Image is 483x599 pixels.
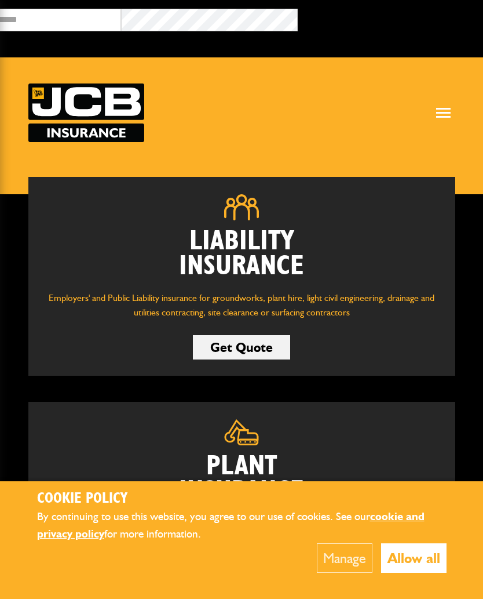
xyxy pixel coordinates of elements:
[381,543,447,573] button: Allow all
[28,84,144,142] a: JCB Insurance Services
[193,335,290,360] a: Get Quote
[46,229,438,279] h2: Liability Insurance
[298,9,474,27] button: Broker Login
[46,454,438,504] h2: Plant Insurance
[46,291,438,320] p: Employers' and Public Liability insurance for groundworks, plant hire, light civil engineering, d...
[28,84,144,142] img: JCB Insurance Services logo
[37,508,447,543] p: By continuing to use this website, you agree to our use of cookies. See our for more information.
[317,543,372,573] button: Manage
[37,490,447,508] h2: Cookie Policy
